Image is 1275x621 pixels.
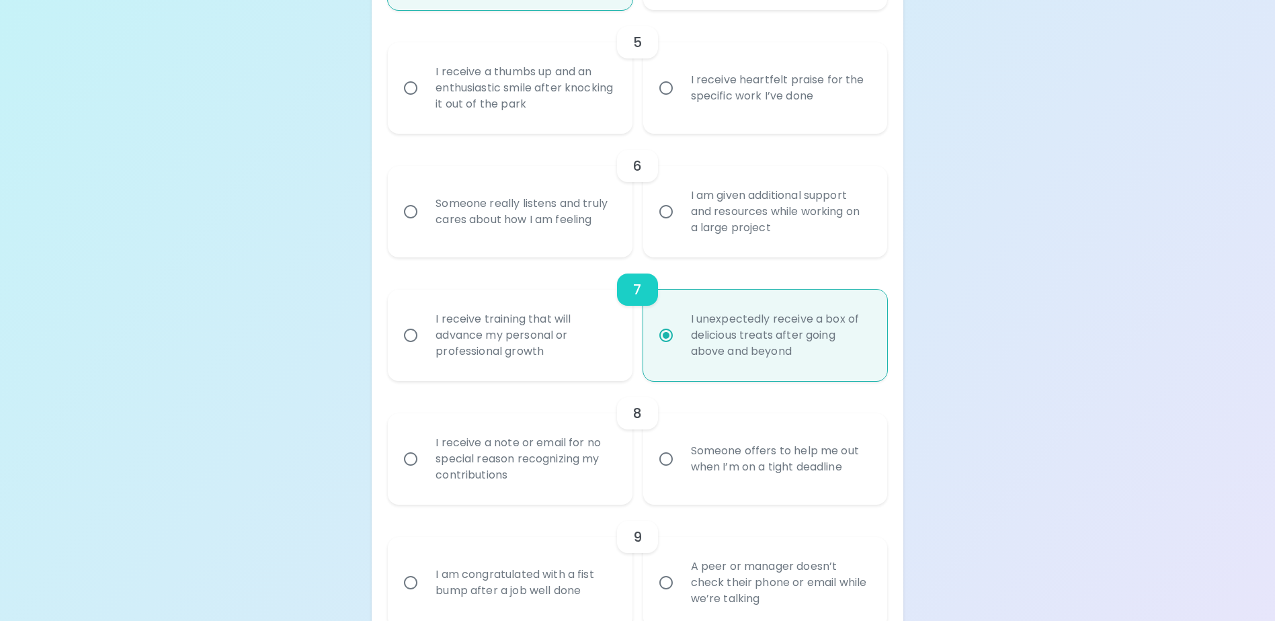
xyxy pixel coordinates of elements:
[633,32,642,53] h6: 5
[388,381,887,505] div: choice-group-check
[425,550,624,615] div: I am congratulated with a fist bump after a job well done
[425,419,624,499] div: I receive a note or email for no special reason recognizing my contributions
[388,257,887,381] div: choice-group-check
[388,10,887,134] div: choice-group-check
[425,48,624,128] div: I receive a thumbs up and an enthusiastic smile after knocking it out of the park
[425,179,624,244] div: Someone really listens and truly cares about how I am feeling
[425,295,624,376] div: I receive training that will advance my personal or professional growth
[633,403,642,424] h6: 8
[633,279,641,300] h6: 7
[633,155,642,177] h6: 6
[633,526,642,548] h6: 9
[680,295,880,376] div: I unexpectedly receive a box of delicious treats after going above and beyond
[680,171,880,252] div: I am given additional support and resources while working on a large project
[680,427,880,491] div: Someone offers to help me out when I’m on a tight deadline
[680,56,880,120] div: I receive heartfelt praise for the specific work I’ve done
[388,134,887,257] div: choice-group-check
